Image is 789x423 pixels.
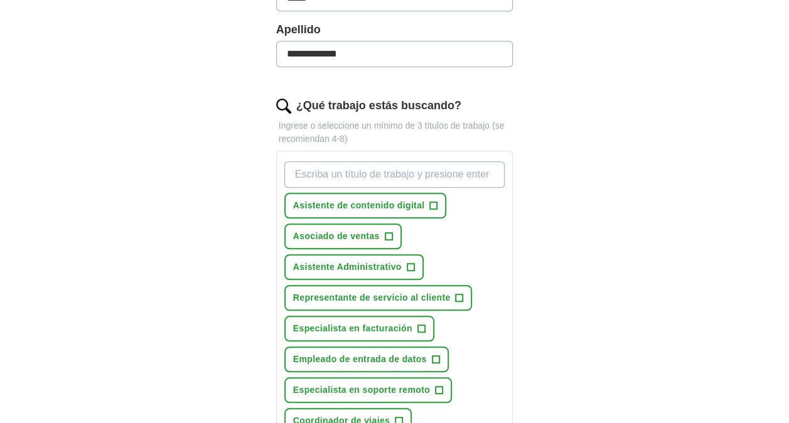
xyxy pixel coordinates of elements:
[284,193,447,218] button: Asistente de contenido digital
[293,230,380,243] span: Asociado de ventas
[284,285,473,311] button: Representante de servicio al cliente
[276,21,513,38] label: Apellido
[293,291,451,304] span: Representante de servicio al cliente
[276,99,291,114] img: search.png
[284,346,449,372] button: Empleado de entrada de datos
[284,254,424,280] button: Asistente Administrativo
[293,353,427,366] span: Empleado de entrada de datos
[293,260,402,274] span: Asistente Administrativo
[293,199,425,212] span: Asistente de contenido digital
[276,119,513,146] p: Ingrese o seleccione un mínimo de 3 títulos de trabajo (se recomiendan 4-8)
[284,161,505,188] input: Escriba un título de trabajo y presione enter
[293,383,430,397] span: Especialista en soporte remoto
[293,322,412,335] span: Especialista en facturación
[284,223,402,249] button: Asociado de ventas
[284,316,434,341] button: Especialista en facturación
[296,97,461,114] label: ¿Qué trabajo estás buscando?
[284,377,452,403] button: Especialista en soporte remoto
